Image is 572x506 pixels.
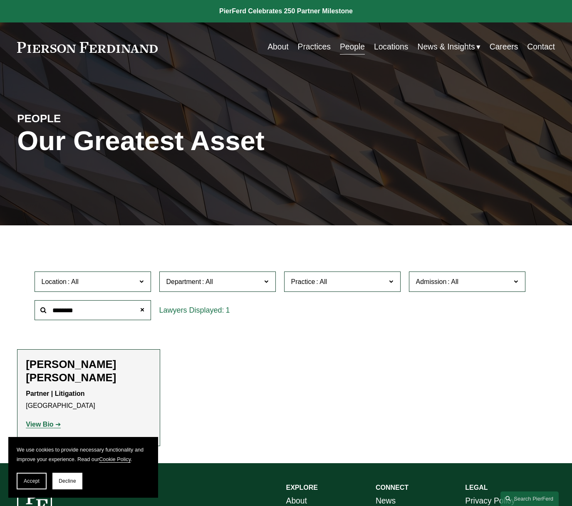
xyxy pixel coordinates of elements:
button: Accept [17,473,47,489]
a: Cookie Policy [99,457,131,462]
button: Decline [52,473,82,489]
strong: Partner | Litigation [26,390,84,397]
strong: CONNECT [376,484,409,491]
a: Practices [298,39,331,55]
span: 1 [226,306,230,314]
span: Department [166,278,201,285]
h4: PEOPLE [17,112,151,126]
span: Accept [24,478,40,484]
a: Careers [490,39,518,55]
p: [GEOGRAPHIC_DATA] [26,388,151,412]
a: Locations [374,39,409,55]
a: People [340,39,365,55]
a: folder dropdown [417,39,480,55]
a: View Bio [26,421,61,428]
strong: EXPLORE [286,484,318,491]
span: Admission [416,278,447,285]
span: News & Insights [417,40,475,54]
span: Practice [291,278,315,285]
section: Cookie banner [8,437,158,498]
a: About [267,39,288,55]
strong: LEGAL [465,484,488,491]
p: We use cookies to provide necessary functionality and improve your experience. Read our . [17,445,150,464]
h2: [PERSON_NAME] [PERSON_NAME] [26,358,151,384]
strong: View Bio [26,421,53,428]
span: Decline [59,478,76,484]
span: Location [42,278,67,285]
a: Search this site [500,491,559,506]
a: Contact [527,39,555,55]
h1: Our Greatest Asset [17,126,376,157]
